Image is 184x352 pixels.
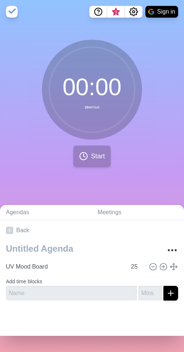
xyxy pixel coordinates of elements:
[125,6,142,18] button: Settings
[6,6,18,18] img: timeblocks logo
[89,6,107,18] button: Help
[148,9,154,15] img: google logo
[3,259,127,274] input: Name
[165,243,180,258] button: More
[113,9,119,15] span: 3
[6,279,42,284] label: Add time blocks
[138,286,162,301] input: Mins
[91,151,105,161] span: Start
[128,259,146,274] input: Mins
[145,6,178,18] button: Sign in
[107,6,125,18] button: What’s new
[92,205,184,220] a: Meetings
[6,286,137,301] input: Name
[73,146,111,167] button: Start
